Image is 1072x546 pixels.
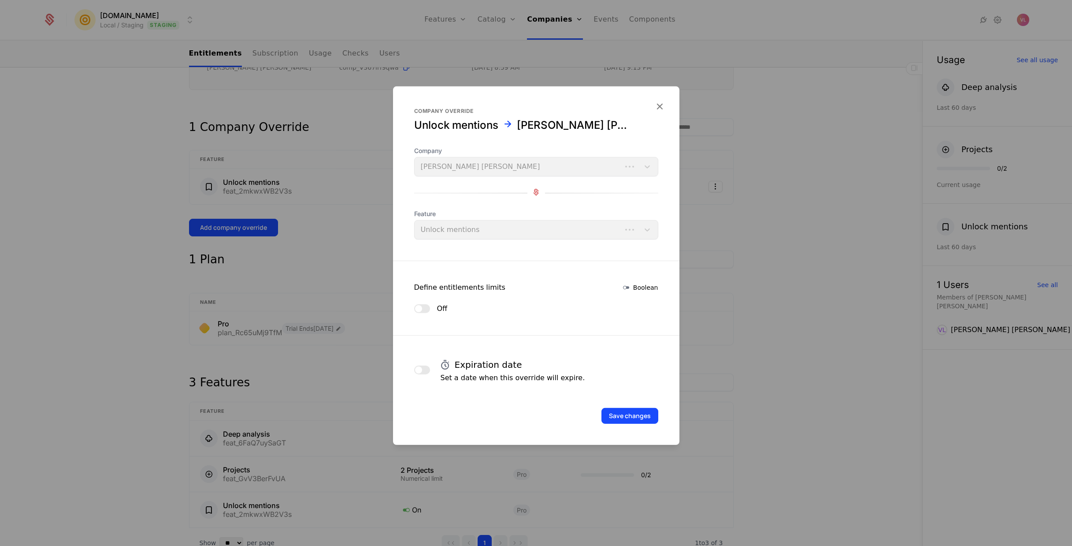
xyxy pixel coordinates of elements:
button: Save changes [601,408,658,424]
span: Feature [414,209,658,218]
div: Company override [414,108,658,115]
p: Set a date when this override will expire. [441,373,585,383]
div: Define entitlements limits [414,282,505,293]
label: Off [437,303,448,314]
span: Company [414,146,658,155]
h4: Expiration date [455,359,522,371]
div: Vladyslav Len [517,118,631,132]
span: Boolean [633,283,658,292]
div: Unlock mentions [414,118,498,132]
